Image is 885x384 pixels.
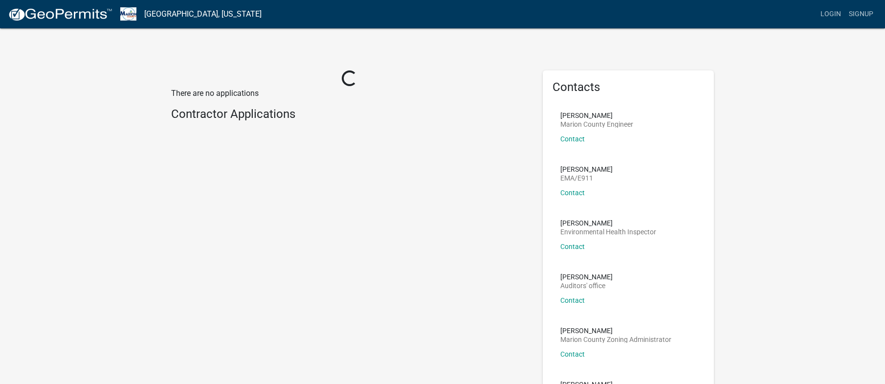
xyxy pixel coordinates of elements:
[560,220,656,226] p: [PERSON_NAME]
[171,107,528,125] wm-workflow-list-section: Contractor Applications
[560,350,585,358] a: Contact
[560,135,585,143] a: Contact
[120,7,136,21] img: Marion County, Iowa
[560,175,613,181] p: EMA/E911
[560,228,656,235] p: Environmental Health Inspector
[560,243,585,250] a: Contact
[845,5,877,23] a: Signup
[560,296,585,304] a: Contact
[817,5,845,23] a: Login
[553,80,704,94] h5: Contacts
[560,121,633,128] p: Marion County Engineer
[560,336,671,343] p: Marion County Zoning Administrator
[560,166,613,173] p: [PERSON_NAME]
[560,189,585,197] a: Contact
[171,107,528,121] h4: Contractor Applications
[560,273,613,280] p: [PERSON_NAME]
[560,112,633,119] p: [PERSON_NAME]
[144,6,262,23] a: [GEOGRAPHIC_DATA], [US_STATE]
[560,327,671,334] p: [PERSON_NAME]
[171,88,528,99] p: There are no applications
[560,282,613,289] p: Auditors' office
